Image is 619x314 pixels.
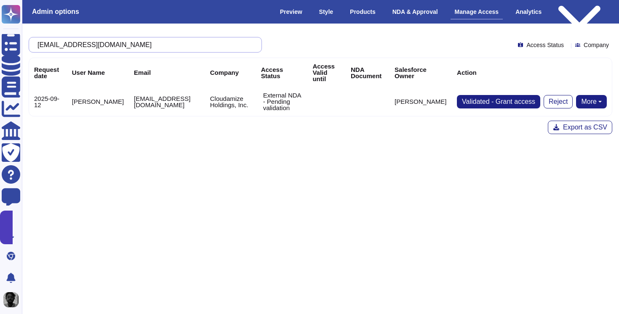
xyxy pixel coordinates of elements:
span: Access Status [526,42,564,48]
div: NDA & Approval [388,5,442,19]
div: Analytics [511,5,546,19]
button: Reject [544,95,573,108]
th: Access Status [256,58,308,87]
input: Search by keywords [33,37,253,52]
th: NDA Document [346,58,390,87]
h3: Admin options [32,8,79,16]
th: User Name [67,58,129,87]
div: Manage Access [451,5,503,19]
button: Export as CSV [548,121,612,134]
td: 2025-09-12 [29,87,67,116]
td: [EMAIL_ADDRESS][DOMAIN_NAME] [129,87,205,116]
th: Email [129,58,205,87]
span: Company [584,42,609,48]
th: Access Valid until [307,58,346,87]
span: Export as CSV [563,124,607,131]
span: Validated - Grant access [462,98,535,105]
td: Cloudamize Holdings, Inc. [205,87,256,116]
span: Reject [549,98,568,105]
div: Preview [276,5,307,19]
th: Salesforce Owner [390,58,452,87]
div: Products [346,5,380,19]
th: Request date [29,58,67,87]
div: Style [315,5,337,19]
th: Company [205,58,256,87]
td: [PERSON_NAME] [390,87,452,116]
th: Action [452,58,612,87]
td: [PERSON_NAME] [67,87,129,116]
button: Validated - Grant access [457,95,540,108]
button: More [576,95,607,108]
p: External NDA - Pending validation [263,92,303,111]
